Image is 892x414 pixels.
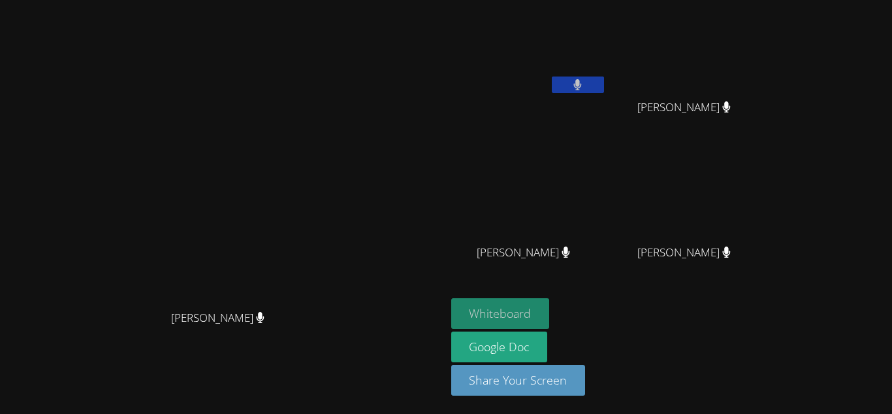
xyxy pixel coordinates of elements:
[171,309,264,328] span: [PERSON_NAME]
[451,298,550,329] button: Whiteboard
[637,243,731,262] span: [PERSON_NAME]
[477,243,570,262] span: [PERSON_NAME]
[451,332,548,362] a: Google Doc
[637,98,731,117] span: [PERSON_NAME]
[451,365,586,396] button: Share Your Screen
